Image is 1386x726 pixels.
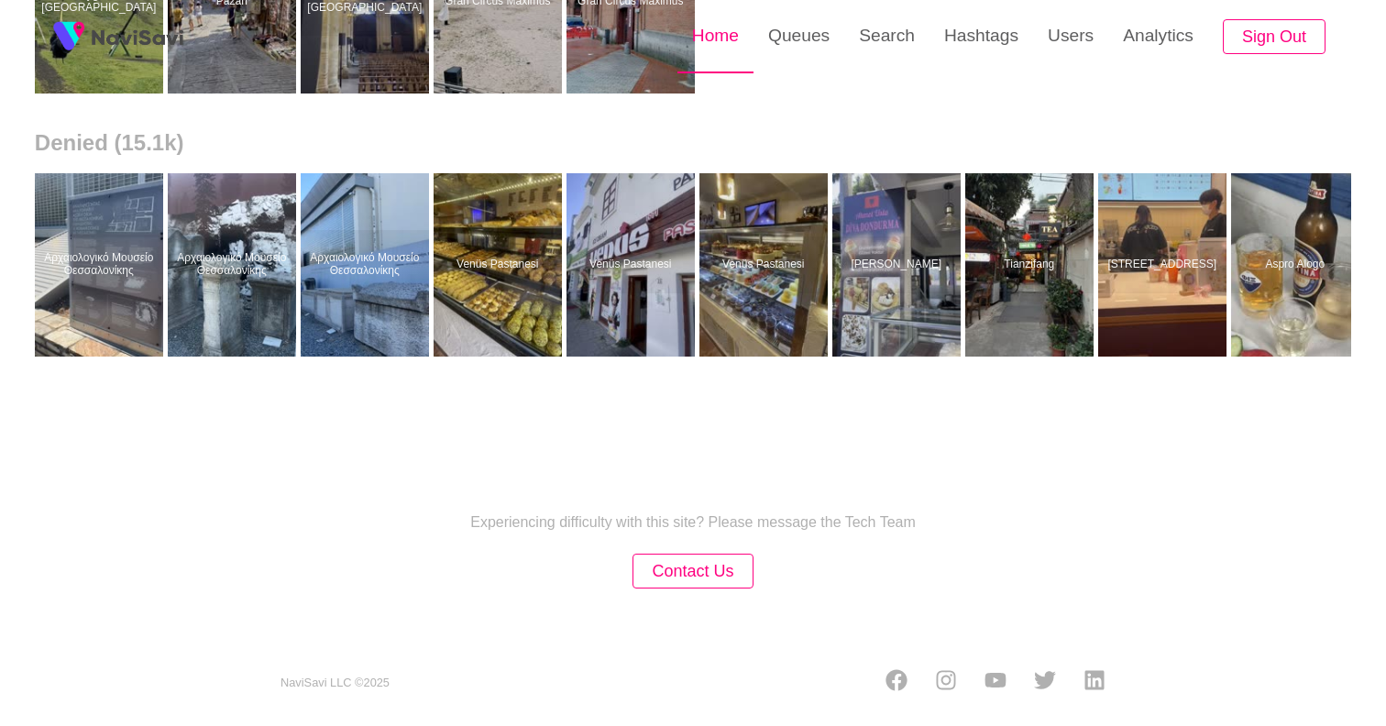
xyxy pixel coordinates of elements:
[470,514,916,531] p: Experiencing difficulty with this site? Please message the Tech Team
[168,173,301,357] a: Αρχαιολογικό Μουσείο ΘεσσαλονίκηςΑρχαιολογικό Μουσείο Θεσσαλονίκης
[1231,173,1364,357] a: Aspro AlogoAspro Alogo
[935,669,957,697] a: Instagram
[35,130,1351,156] h2: Denied (15.1k)
[1034,669,1056,697] a: Twitter
[699,173,832,357] a: Venüs PastanesiVenüs Pastanesi
[885,669,907,697] a: Facebook
[832,173,965,357] a: [PERSON_NAME]Diva Pastanesi
[965,173,1098,357] a: TianzifangTianzifang
[46,14,92,60] img: fireSpot
[1098,173,1231,357] a: [STREET_ADDRESS]322 Anfu Road
[632,554,753,589] button: Contact Us
[92,27,183,46] img: fireSpot
[1223,19,1325,55] button: Sign Out
[1083,669,1105,697] a: LinkedIn
[984,669,1006,697] a: Youtube
[301,173,434,357] a: Αρχαιολογικό Μουσείο ΘεσσαλονίκηςΑρχαιολογικό Μουσείο Θεσσαλονίκης
[434,173,566,357] a: Venüs PastanesiVenüs Pastanesi
[632,564,753,579] a: Contact Us
[280,676,390,690] small: NaviSavi LLC © 2025
[35,173,168,357] a: Αρχαιολογικό Μουσείο ΘεσσαλονίκηςΑρχαιολογικό Μουσείο Θεσσαλονίκης
[566,173,699,357] a: Venüs PastanesiVenüs Pastanesi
